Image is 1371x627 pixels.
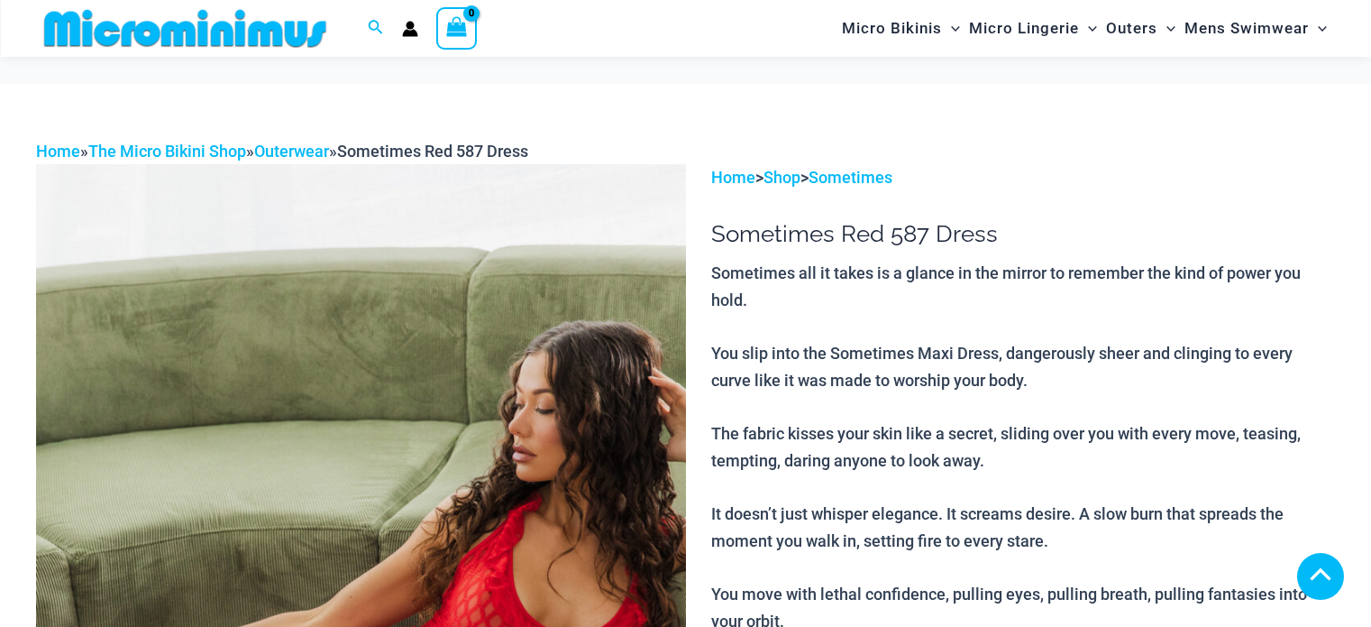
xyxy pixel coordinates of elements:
a: Search icon link [368,17,384,40]
span: Menu Toggle [1079,5,1097,51]
a: Sometimes [809,168,892,187]
img: MM SHOP LOGO FLAT [37,8,334,49]
a: OutersMenu ToggleMenu Toggle [1101,5,1180,51]
a: Mens SwimwearMenu ToggleMenu Toggle [1180,5,1331,51]
a: Outerwear [254,142,329,161]
p: > > [711,164,1335,191]
a: The Micro Bikini Shop [88,142,246,161]
a: Account icon link [402,21,418,37]
span: Micro Lingerie [969,5,1079,51]
span: Mens Swimwear [1184,5,1309,51]
span: Menu Toggle [1309,5,1327,51]
a: Home [36,142,80,161]
span: Sometimes Red 587 Dress [337,142,528,161]
nav: Site Navigation [835,3,1335,54]
span: Menu Toggle [942,5,960,51]
span: Outers [1106,5,1157,51]
a: View Shopping Cart, empty [436,7,478,49]
a: Shop [763,168,800,187]
span: Micro Bikinis [842,5,942,51]
a: Home [711,168,755,187]
span: Menu Toggle [1157,5,1175,51]
a: Micro BikinisMenu ToggleMenu Toggle [837,5,964,51]
h1: Sometimes Red 587 Dress [711,220,1335,248]
a: Micro LingerieMenu ToggleMenu Toggle [964,5,1101,51]
span: » » » [36,142,528,161]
